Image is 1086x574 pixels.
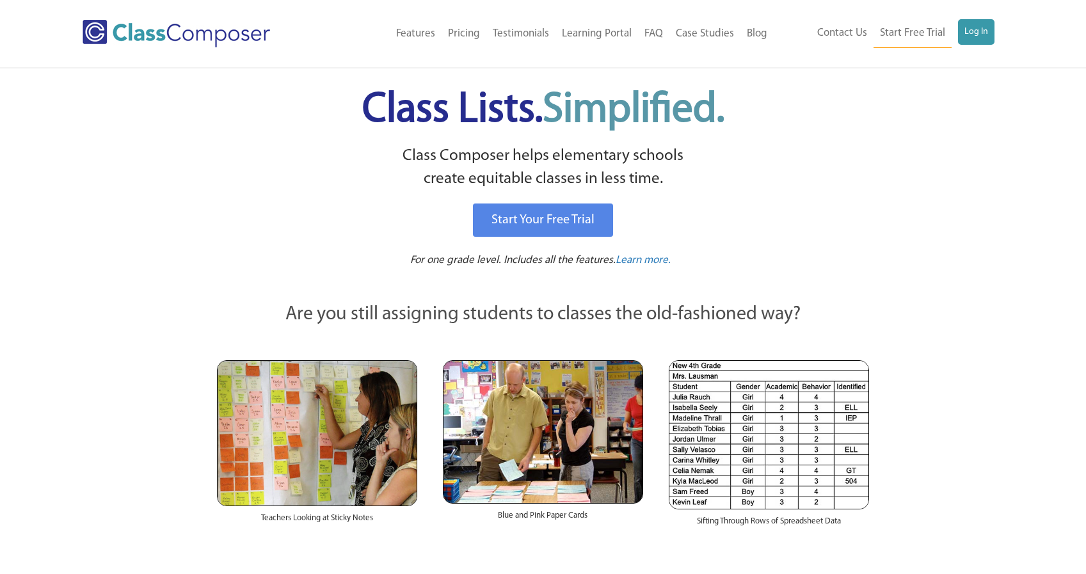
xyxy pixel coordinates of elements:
span: Class Lists. [362,90,724,131]
span: Simplified. [543,90,724,131]
span: For one grade level. Includes all the features. [410,255,616,266]
img: Spreadsheets [669,360,869,509]
span: Start Your Free Trial [491,214,595,227]
a: Blog [740,20,774,48]
div: Teachers Looking at Sticky Notes [217,506,417,537]
a: Learn more. [616,253,671,269]
span: Learn more. [616,255,671,266]
a: Case Studies [669,20,740,48]
p: Class Composer helps elementary schools create equitable classes in less time. [215,145,872,191]
img: Teachers Looking at Sticky Notes [217,360,417,506]
a: FAQ [638,20,669,48]
a: Contact Us [811,19,874,47]
a: Testimonials [486,20,555,48]
a: Start Free Trial [874,19,952,48]
p: Are you still assigning students to classes the old-fashioned way? [217,301,870,329]
nav: Header Menu [323,20,774,48]
img: Class Composer [83,20,270,47]
a: Pricing [442,20,486,48]
a: Start Your Free Trial [473,203,613,237]
a: Log In [958,19,994,45]
nav: Header Menu [774,19,994,48]
a: Features [390,20,442,48]
div: Sifting Through Rows of Spreadsheet Data [669,509,869,540]
img: Blue and Pink Paper Cards [443,360,643,503]
a: Learning Portal [555,20,638,48]
div: Blue and Pink Paper Cards [443,504,643,534]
